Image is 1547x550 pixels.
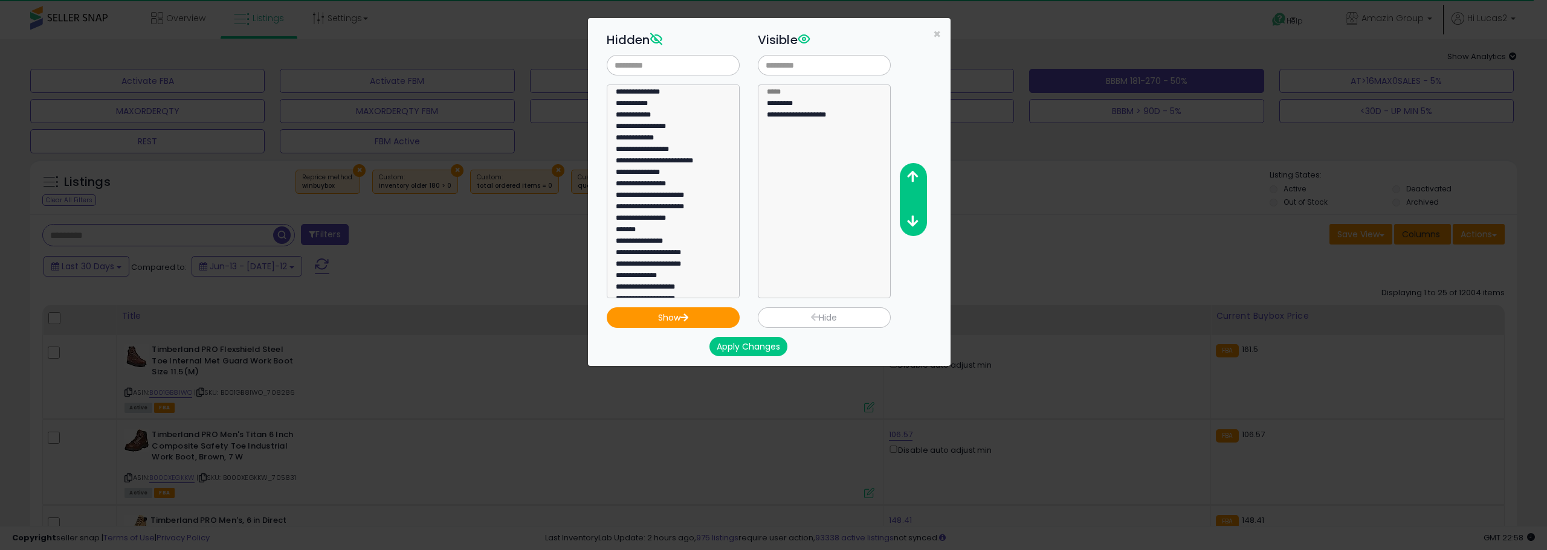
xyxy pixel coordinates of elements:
button: Hide [758,307,891,328]
h3: Hidden [607,31,740,49]
button: Apply Changes [709,337,787,356]
h3: Visible [758,31,891,49]
button: Show [607,307,740,328]
span: × [933,25,941,43]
